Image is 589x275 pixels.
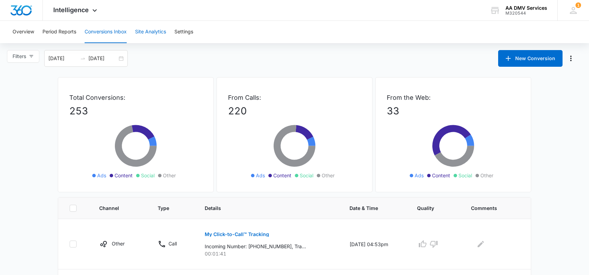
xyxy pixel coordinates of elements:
button: Manage Numbers [565,53,576,64]
span: Other [480,172,493,179]
span: Channel [99,204,131,212]
span: Quality [417,204,444,212]
span: 1 [575,2,581,8]
p: Total Conversions: [69,93,202,102]
span: Filters [13,52,26,60]
span: Social [300,172,313,179]
p: Incoming Number: [PHONE_NUMBER], Tracking Number: [PHONE_NUMBER], Ring To: [PHONE_NUMBER], Caller... [205,243,306,250]
span: swap-right [80,56,86,61]
span: Comments [471,204,510,212]
button: Conversions Inbox [85,21,127,43]
span: Content [273,172,291,179]
p: 253 [69,104,202,118]
p: From Calls: [228,93,361,102]
button: New Conversion [498,50,563,67]
span: Ads [97,172,106,179]
span: Details [205,204,322,212]
span: Social [141,172,155,179]
span: Ads [256,172,265,179]
div: account id [505,11,547,16]
p: 220 [228,104,361,118]
button: My Click-to-Call™ Tracking [205,226,269,243]
button: Period Reports [42,21,76,43]
span: Type [158,204,178,212]
button: Settings [174,21,193,43]
button: Filters [7,50,39,63]
button: Overview [13,21,34,43]
input: Start date [48,55,77,62]
span: Date & Time [350,204,391,212]
button: Edit Comments [475,238,486,250]
span: Content [432,172,450,179]
input: End date [88,55,117,62]
div: notifications count [575,2,581,8]
p: 33 [387,104,520,118]
div: account name [505,5,547,11]
button: Site Analytics [135,21,166,43]
p: My Click-to-Call™ Tracking [205,232,269,237]
td: [DATE] 04:53pm [341,219,409,269]
p: Other [112,240,125,247]
span: Other [322,172,335,179]
span: Social [458,172,472,179]
span: Content [115,172,133,179]
span: to [80,56,86,61]
span: Other [163,172,176,179]
p: 00:01:41 [205,250,332,257]
p: Call [168,240,177,247]
span: Ads [415,172,424,179]
span: Intelligence [53,6,89,14]
p: From the Web: [387,93,520,102]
